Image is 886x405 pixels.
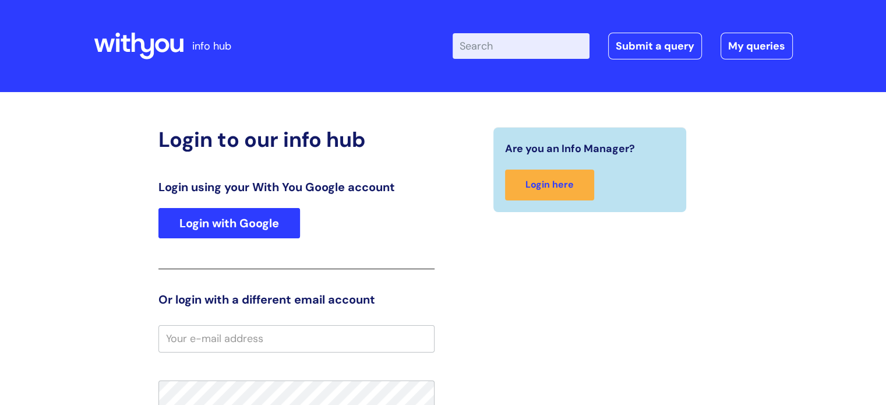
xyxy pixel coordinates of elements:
[158,208,300,238] a: Login with Google
[158,127,435,152] h2: Login to our info hub
[505,170,594,200] a: Login here
[608,33,702,59] a: Submit a query
[158,180,435,194] h3: Login using your With You Google account
[192,37,231,55] p: info hub
[505,139,635,158] span: Are you an Info Manager?
[453,33,590,59] input: Search
[721,33,793,59] a: My queries
[158,293,435,307] h3: Or login with a different email account
[158,325,435,352] input: Your e-mail address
